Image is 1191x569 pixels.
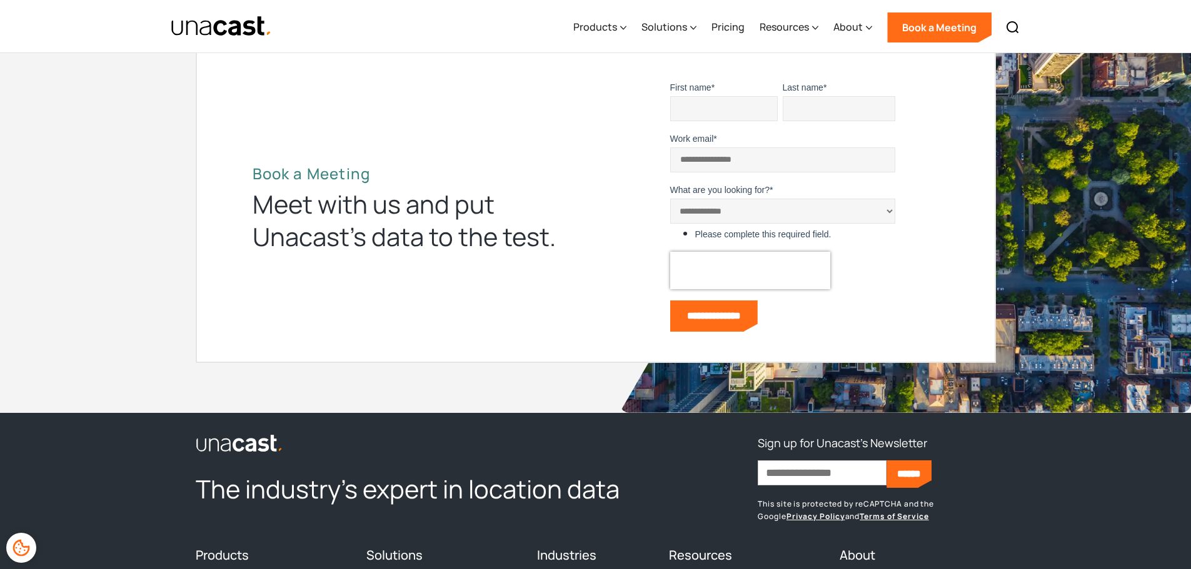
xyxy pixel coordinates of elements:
[833,19,863,34] div: About
[171,16,273,37] img: Unacast text logo
[253,164,578,183] h2: Book a Meeting
[537,548,654,563] h4: Industries
[1005,20,1020,35] img: Search icon
[860,511,928,522] a: Terms of Service
[670,134,714,144] span: Work email
[196,473,654,505] h2: The industry’s expert in location data
[196,433,654,453] a: link to the homepage
[760,19,809,34] div: Resources
[641,2,696,53] div: Solutions
[783,82,823,92] span: Last name
[695,228,895,240] label: Please complete this required field.
[196,434,283,453] img: Unacast logo
[833,2,872,53] div: About
[758,498,995,523] p: This site is protected by reCAPTCHA and the Google and
[573,2,626,53] div: Products
[253,188,578,253] div: Meet with us and put Unacast’s data to the test.
[641,19,687,34] div: Solutions
[670,252,830,289] iframe: reCAPTCHA
[758,433,927,453] h3: Sign up for Unacast's Newsletter
[786,511,845,522] a: Privacy Policy
[760,2,818,53] div: Resources
[711,2,745,53] a: Pricing
[171,16,273,37] a: home
[840,548,995,563] h4: About
[573,19,617,34] div: Products
[196,547,249,563] a: Products
[670,185,770,195] span: What are you looking for?
[670,82,711,92] span: First name
[887,12,992,42] a: Book a Meeting
[366,547,423,563] a: Solutions
[669,548,825,563] h4: Resources
[6,533,36,563] div: Cookie Preferences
